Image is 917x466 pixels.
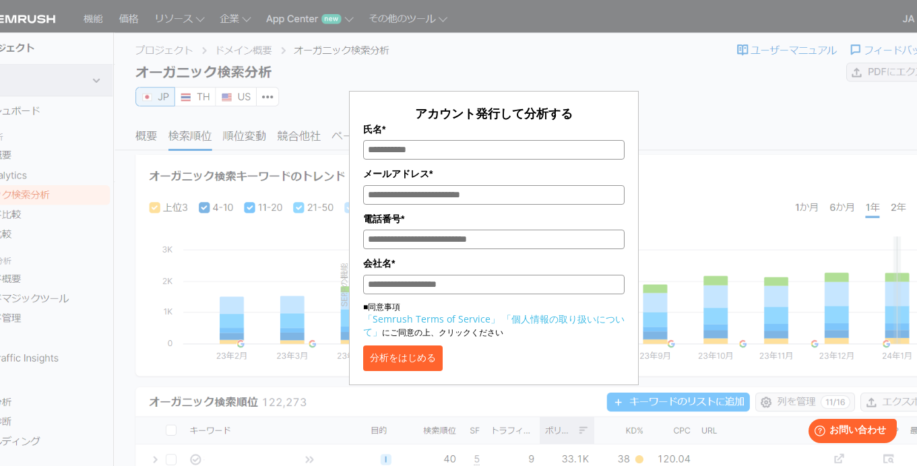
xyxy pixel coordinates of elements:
label: 電話番号* [363,211,625,226]
label: メールアドレス* [363,166,625,181]
span: アカウント発行して分析する [415,105,573,121]
a: 「Semrush Terms of Service」 [363,312,500,325]
a: 「個人情報の取り扱いについて」 [363,312,625,338]
button: 分析をはじめる [363,345,443,371]
p: ■同意事項 にご同意の上、クリックください [363,301,625,339]
iframe: Help widget launcher [797,413,902,451]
